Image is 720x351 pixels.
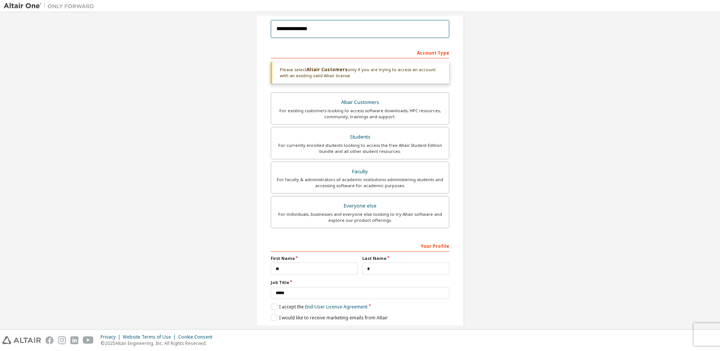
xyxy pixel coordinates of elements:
div: Cookie Consent [178,334,217,340]
div: For individuals, businesses and everyone else looking to try Altair software and explore our prod... [276,211,444,223]
a: End-User License Agreement [305,304,368,310]
div: Your Profile [271,240,449,252]
div: For currently enrolled students looking to access the free Altair Student Edition bundle and all ... [276,142,444,154]
div: Everyone else [276,201,444,211]
label: First Name [271,255,358,261]
img: youtube.svg [83,336,94,344]
label: Last Name [362,255,449,261]
div: Please select only if you are trying to access an account with an existing valid Altair license. [271,62,449,84]
p: © 2025 Altair Engineering, Inc. All Rights Reserved. [101,340,217,346]
div: Altair Customers [276,97,444,108]
b: Altair Customers [307,66,348,73]
label: I accept the [271,304,368,310]
label: Job Title [271,279,449,285]
div: Faculty [276,166,444,177]
img: linkedin.svg [70,336,78,344]
div: Privacy [101,334,123,340]
img: altair_logo.svg [2,336,41,344]
img: facebook.svg [46,336,53,344]
div: For existing customers looking to access software downloads, HPC resources, community, trainings ... [276,108,444,120]
img: instagram.svg [58,336,66,344]
div: Account Type [271,46,449,58]
div: Students [276,132,444,142]
div: For faculty & administrators of academic institutions administering students and accessing softwa... [276,177,444,189]
div: Website Terms of Use [123,334,178,340]
label: I would like to receive marketing emails from Altair [271,314,388,321]
img: Altair One [4,2,98,10]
